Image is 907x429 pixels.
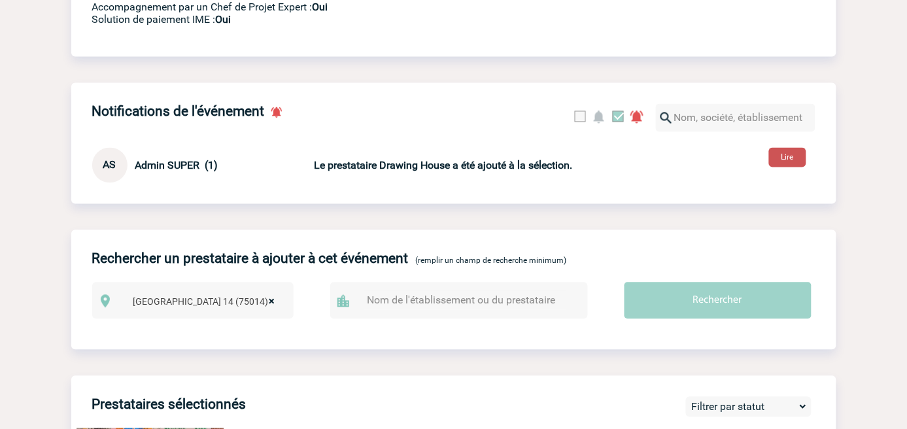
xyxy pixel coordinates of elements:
[625,283,812,319] input: Rechercher
[769,148,806,167] button: Lire
[315,160,573,172] b: Le prestataire Drawing House a été ajouté à la sélection.
[92,13,635,26] p: Conformité aux process achat client, Prise en charge de la facturation, Mutualisation de plusieur...
[128,293,288,311] span: Paris 14 (75014)
[92,397,247,413] h4: Prestataires sélectionnés
[103,159,116,171] span: AS
[92,159,622,171] a: AS Admin SUPER (1) Le prestataire Drawing House a été ajouté à la sélection.
[416,256,567,266] span: (remplir un champ de recherche minimum)
[135,160,218,172] span: Admin SUPER (1)
[759,150,817,163] a: Lire
[92,148,312,183] div: Conversation privée : Client - Agence
[313,1,328,13] b: Oui
[92,1,635,13] p: Prestation payante
[92,251,409,267] h4: Rechercher un prestataire à ajouter à cet événement
[216,13,231,26] b: Oui
[92,104,265,120] h4: Notifications de l'événement
[364,291,567,310] input: Nom de l'établissement ou du prestataire
[269,293,275,311] span: ×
